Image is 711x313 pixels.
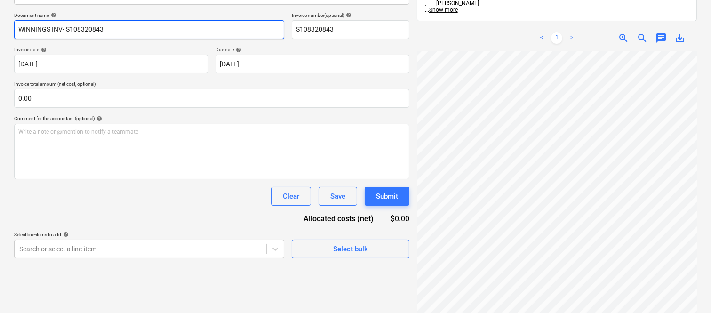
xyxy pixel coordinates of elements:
[566,32,577,44] a: Next page
[14,55,208,73] input: Invoice date not specified
[39,47,47,53] span: help
[95,116,102,121] span: help
[333,243,368,255] div: Select bulk
[49,12,56,18] span: help
[14,47,208,53] div: Invoice date
[376,190,398,202] div: Submit
[429,7,458,13] span: Show more
[14,89,409,108] input: Invoice total amount (net cost, optional)
[536,32,547,44] a: Previous page
[14,12,284,18] div: Document name
[618,32,629,44] span: zoom_in
[292,20,409,39] input: Invoice number
[14,115,409,121] div: Comment for the accountant (optional)
[216,47,409,53] div: Due date
[14,81,409,89] p: Invoice total amount (net cost, optional)
[216,55,409,73] input: Due date not specified
[14,20,284,39] input: Document name
[319,187,357,206] button: Save
[344,12,352,18] span: help
[389,213,409,224] div: $0.00
[234,47,241,53] span: help
[551,32,562,44] a: Page 1 is your current page
[365,187,409,206] button: Submit
[61,232,69,237] span: help
[330,190,345,202] div: Save
[655,32,667,44] span: chat
[674,32,686,44] span: save_alt
[292,240,409,258] button: Select bulk
[637,32,648,44] span: zoom_out
[292,12,409,18] div: Invoice number (optional)
[14,232,284,238] div: Select line-items to add
[283,190,299,202] div: Clear
[664,268,711,313] iframe: Chat Widget
[287,213,389,224] div: Allocated costs (net)
[425,7,458,13] span: ...
[271,187,311,206] button: Clear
